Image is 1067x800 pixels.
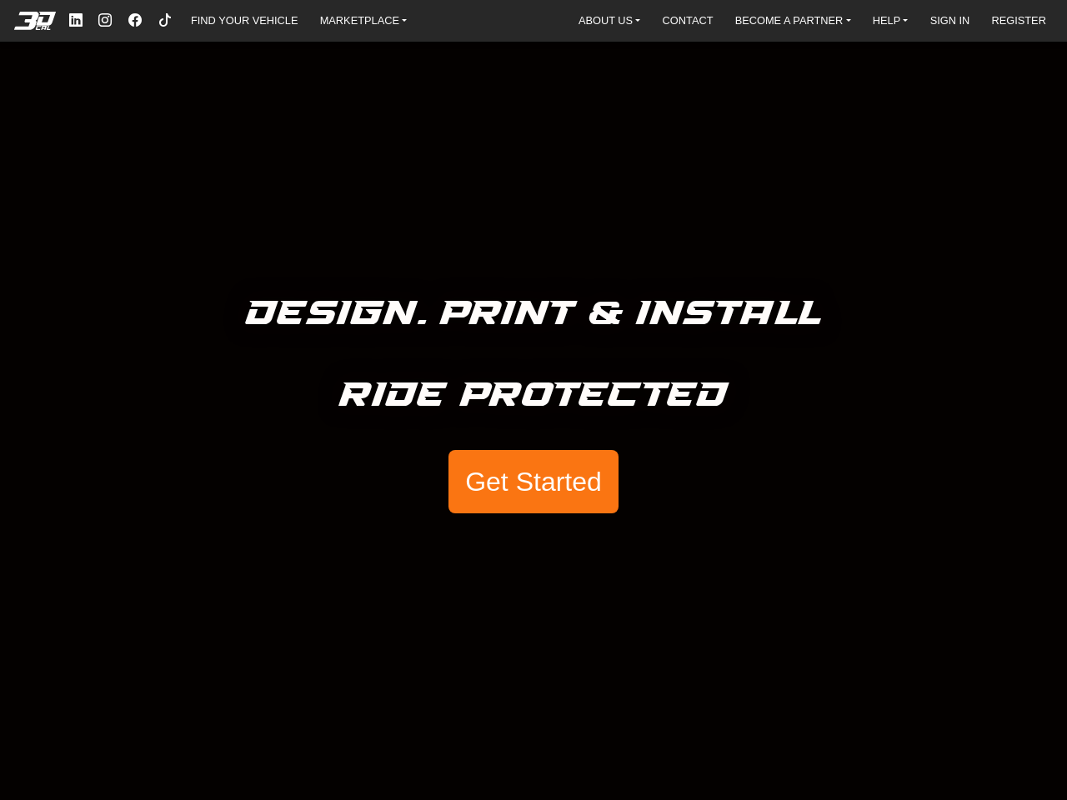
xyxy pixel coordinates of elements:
button: Get Started [448,450,619,513]
a: HELP [866,8,915,32]
a: ABOUT US [572,8,647,32]
a: REGISTER [984,8,1052,32]
h5: Ride Protected [339,368,729,423]
a: CONTACT [656,8,720,32]
a: BECOME A PARTNER [729,8,858,32]
h5: Design. Print & Install [246,287,822,342]
a: MARKETPLACE [313,8,414,32]
a: SIGN IN [924,8,977,32]
a: FIND YOUR VEHICLE [184,8,304,32]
